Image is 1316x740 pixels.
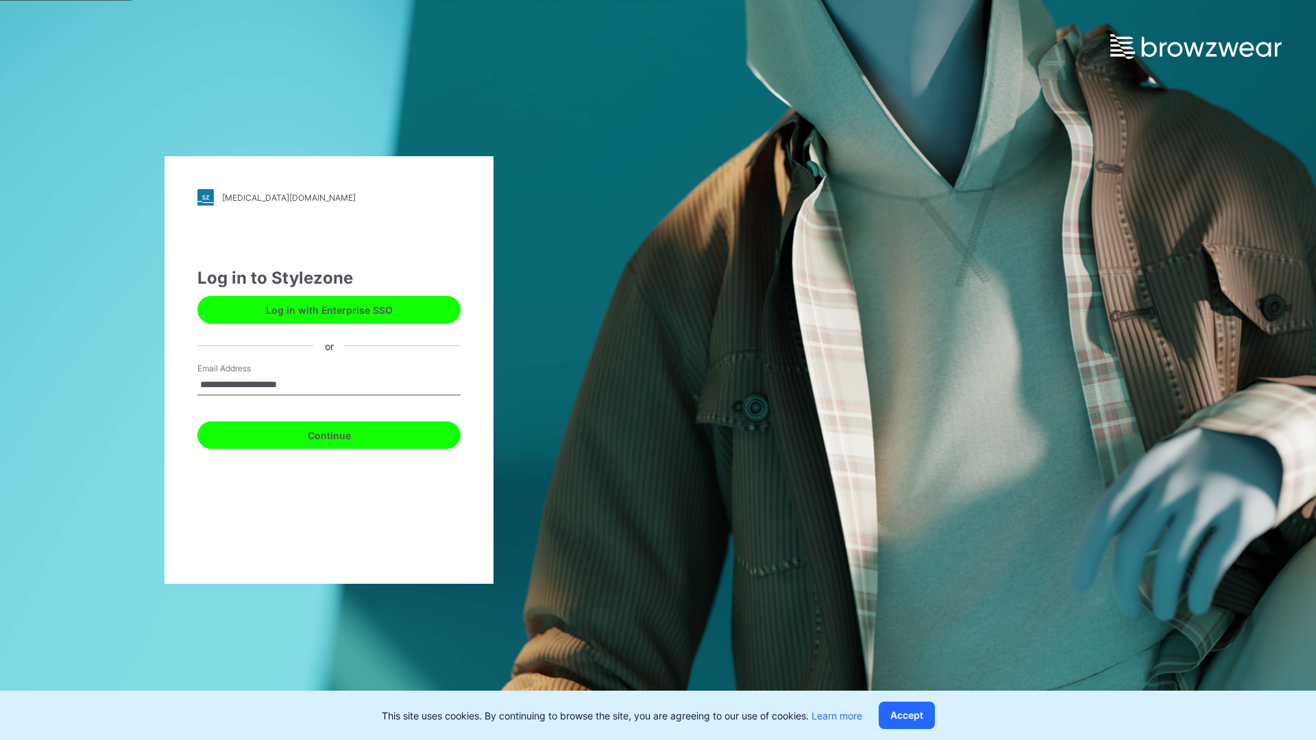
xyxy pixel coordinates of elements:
[879,702,935,729] button: Accept
[197,189,214,206] img: stylezone-logo.562084cfcfab977791bfbf7441f1a819.svg
[197,189,461,206] a: [MEDICAL_DATA][DOMAIN_NAME]
[197,421,461,449] button: Continue
[1110,34,1282,59] img: browzwear-logo.e42bd6dac1945053ebaf764b6aa21510.svg
[197,266,461,291] div: Log in to Stylezone
[197,296,461,323] button: Log in with Enterprise SSO
[812,710,862,721] a: Learn more
[314,338,345,353] div: or
[197,362,293,375] label: Email Address
[382,708,862,723] p: This site uses cookies. By continuing to browse the site, you are agreeing to our use of cookies.
[222,193,356,203] div: [MEDICAL_DATA][DOMAIN_NAME]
